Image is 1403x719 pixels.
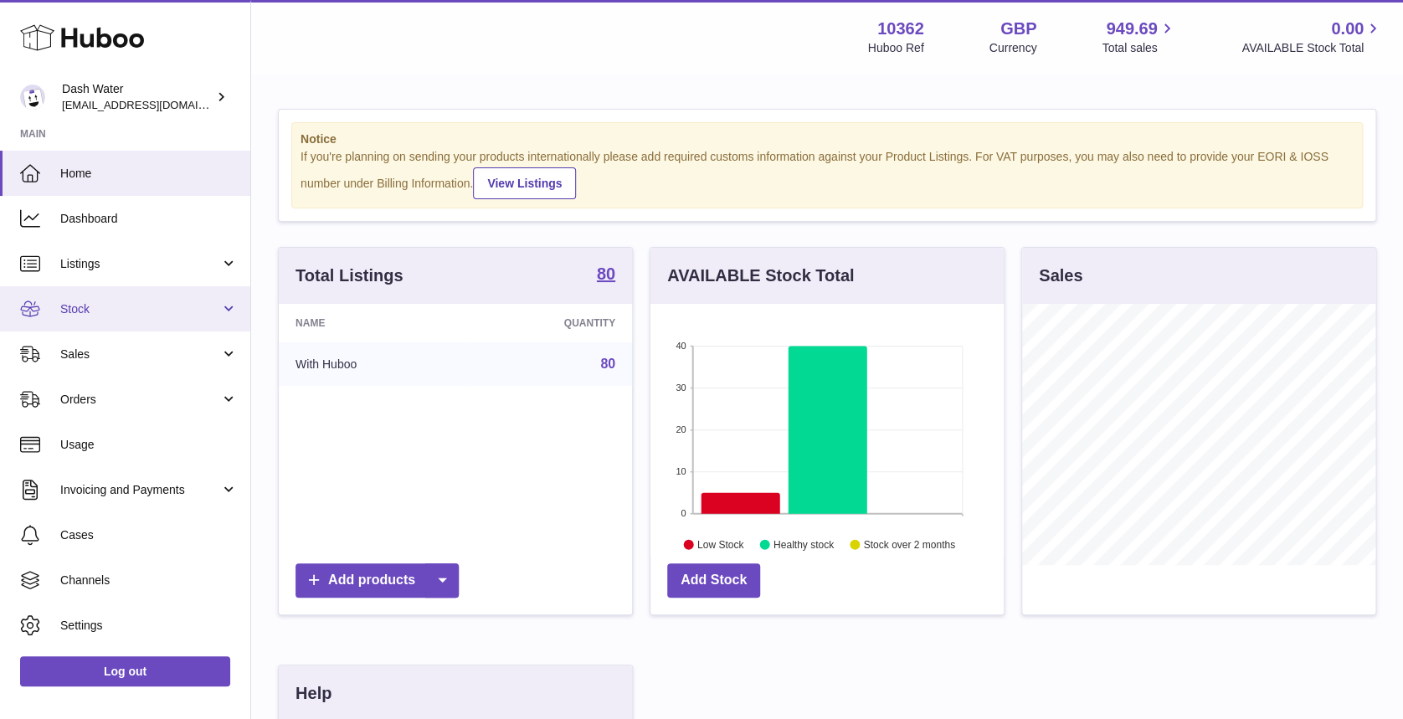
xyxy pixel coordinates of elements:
[20,85,45,110] img: bea@dash-water.com
[60,482,220,498] span: Invoicing and Payments
[60,166,238,182] span: Home
[773,538,835,550] text: Healthy stock
[60,618,238,634] span: Settings
[465,304,632,342] th: Quantity
[989,40,1037,56] div: Currency
[296,563,459,598] a: Add products
[279,342,465,386] td: With Huboo
[676,466,686,476] text: 10
[681,508,686,518] text: 0
[296,682,331,705] h3: Help
[301,149,1354,199] div: If you're planning on sending your products internationally please add required customs informati...
[1039,264,1082,287] h3: Sales
[676,424,686,434] text: 20
[473,167,576,199] a: View Listings
[60,527,238,543] span: Cases
[20,656,230,686] a: Log out
[279,304,465,342] th: Name
[676,341,686,351] text: 40
[1241,40,1383,56] span: AVAILABLE Stock Total
[60,256,220,272] span: Listings
[60,437,238,453] span: Usage
[864,538,955,550] text: Stock over 2 months
[667,264,854,287] h3: AVAILABLE Stock Total
[62,98,246,111] span: [EMAIL_ADDRESS][DOMAIN_NAME]
[667,563,760,598] a: Add Stock
[60,211,238,227] span: Dashboard
[1000,18,1036,40] strong: GBP
[877,18,924,40] strong: 10362
[62,81,213,113] div: Dash Water
[597,265,615,285] a: 80
[1102,18,1176,56] a: 949.69 Total sales
[60,347,220,362] span: Sales
[60,301,220,317] span: Stock
[296,264,403,287] h3: Total Listings
[868,40,924,56] div: Huboo Ref
[301,131,1354,147] strong: Notice
[60,392,220,408] span: Orders
[1331,18,1364,40] span: 0.00
[1241,18,1383,56] a: 0.00 AVAILABLE Stock Total
[597,265,615,282] strong: 80
[1106,18,1157,40] span: 949.69
[697,538,744,550] text: Low Stock
[60,573,238,588] span: Channels
[676,383,686,393] text: 30
[1102,40,1176,56] span: Total sales
[600,357,615,371] a: 80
